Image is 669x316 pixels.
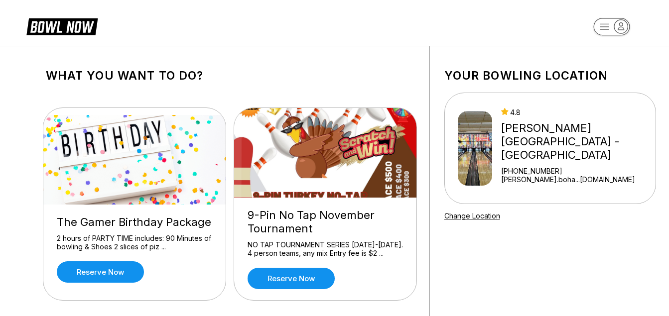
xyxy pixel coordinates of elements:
div: NO TAP TOURNAMENT SERIES [DATE]-[DATE]. 4 person teams, any mix Entry fee is $2 ... [248,240,403,258]
img: 9-Pin No Tap November Tournament [234,108,417,198]
h1: What you want to do? [46,69,414,83]
img: Kingpin's Alley - South Glens Falls [458,111,493,186]
div: 9-Pin No Tap November Tournament [248,209,403,235]
img: The Gamer Birthday Package [43,115,227,205]
h1: Your bowling location [444,69,656,83]
div: 4.8 [501,108,651,116]
a: Reserve now [248,268,335,289]
a: Change Location [444,211,500,220]
div: [PHONE_NUMBER] [501,167,651,175]
div: The Gamer Birthday Package [57,215,212,229]
a: [PERSON_NAME].boha...[DOMAIN_NAME] [501,175,651,184]
div: 2 hours of PARTY TIME includes: 90 Minutes of bowling & Shoes 2 slices of piz ... [57,234,212,251]
div: [PERSON_NAME][GEOGRAPHIC_DATA] - [GEOGRAPHIC_DATA] [501,121,651,162]
a: Reserve now [57,261,144,283]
